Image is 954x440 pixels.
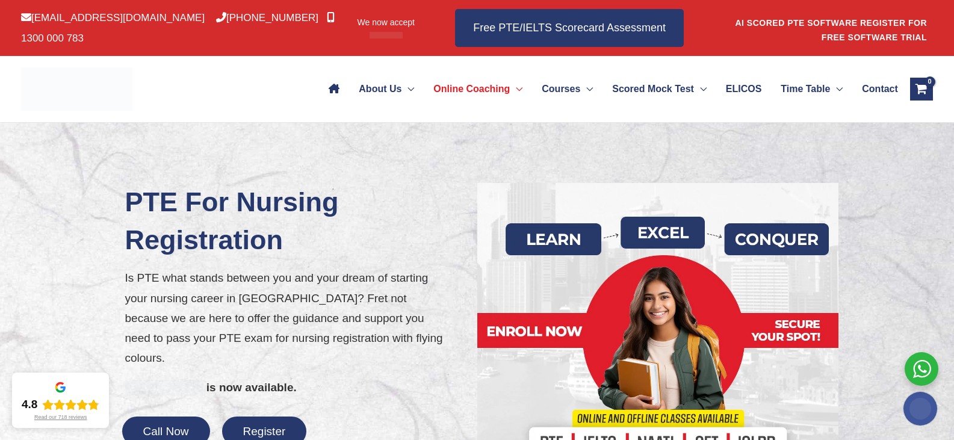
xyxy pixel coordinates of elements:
a: Online CoachingMenu Toggle [424,68,532,110]
span: Menu Toggle [830,68,843,110]
a: Free PTE/IELTS Scorecard Assessment [455,9,684,47]
span: Menu Toggle [401,68,414,110]
span: ELICOS [726,68,762,110]
a: 1300 000 783 [21,12,335,43]
span: Menu Toggle [510,68,522,110]
div: Read our 718 reviews [34,414,87,421]
a: Scored Mock TestMenu Toggle [602,68,716,110]
a: About UsMenu Toggle [349,68,424,110]
span: Online Coaching [433,68,510,110]
aside: Header Widget 1 [734,8,933,48]
span: About Us [359,68,401,110]
nav: Site Navigation: Main Menu [319,68,897,110]
span: Contact [862,68,898,110]
a: Register [222,425,307,438]
span: Courses [542,68,580,110]
div: Rating: 4.8 out of 5 [22,397,99,412]
span: Scored Mock Test [612,68,694,110]
a: CoursesMenu Toggle [532,68,602,110]
h1: PTE For Nursing Registration [125,183,468,259]
a: Time TableMenu Toggle [771,68,852,110]
span: We now accept [358,16,415,28]
div: 4.8 [22,397,37,412]
a: [EMAIL_ADDRESS][DOMAIN_NAME] [21,12,205,23]
b: is now available. [206,381,297,394]
p: Is PTE what stands between you and your dream of starting your nursing career in [GEOGRAPHIC_DATA... [125,268,468,368]
a: [PHONE_NUMBER] [216,12,318,23]
a: ELICOS [716,68,771,110]
span: Menu Toggle [580,68,593,110]
a: Contact [852,68,897,110]
img: Afterpay-Logo [370,32,403,39]
span: Time Table [781,68,830,110]
a: Call Now [122,425,210,438]
img: Afterpay-Logo [125,380,203,396]
img: cropped-ew-logo [21,67,132,111]
span: Menu Toggle [694,68,707,110]
img: svg+xml;base64,PHN2ZyB4bWxucz0iaHR0cDovL3d3dy53My5vcmcvMjAwMC9zdmciIHdpZHRoPSIyMDAiIGhlaWdodD0iMj... [903,392,937,426]
a: View Shopping Cart, empty [910,78,933,101]
a: AI SCORED PTE SOFTWARE REGISTER FOR FREE SOFTWARE TRIAL [735,18,927,42]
